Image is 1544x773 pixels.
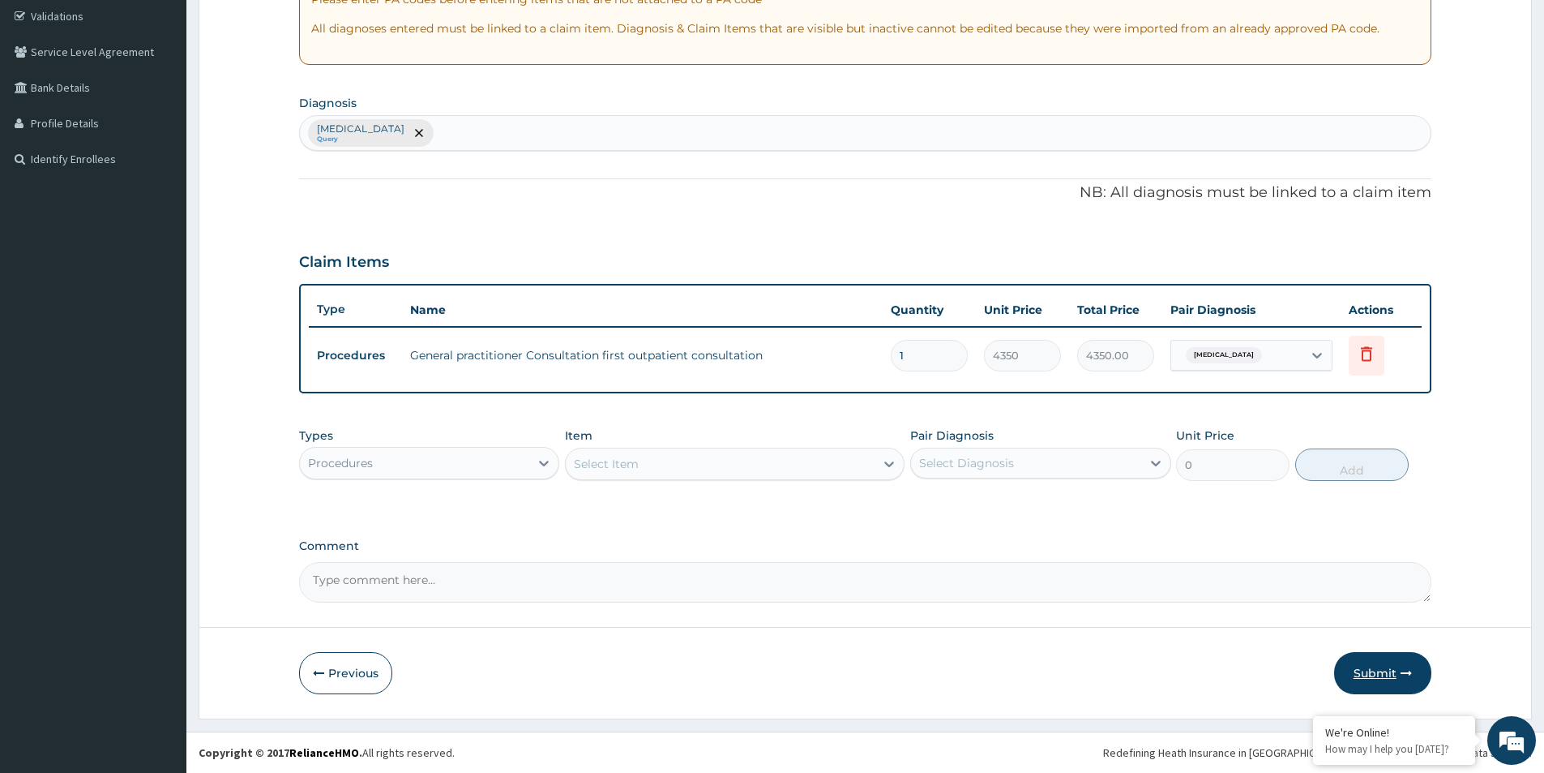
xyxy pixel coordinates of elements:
[919,455,1014,471] div: Select Diagnosis
[1325,725,1463,740] div: We're Online!
[299,95,357,111] label: Diagnosis
[30,81,66,122] img: d_794563401_company_1708531726252_794563401
[976,294,1069,326] th: Unit Price
[1176,427,1234,444] label: Unit Price
[317,122,404,135] p: [MEDICAL_DATA]
[402,294,883,326] th: Name
[94,204,224,368] span: We're online!
[402,339,883,371] td: General practitioner Consultation first outpatient consultation
[883,294,976,326] th: Quantity
[299,652,392,694] button: Previous
[1341,294,1422,326] th: Actions
[412,126,426,140] span: remove selection option
[308,455,373,471] div: Procedures
[1069,294,1162,326] th: Total Price
[1103,745,1532,761] div: Redefining Heath Insurance in [GEOGRAPHIC_DATA] using Telemedicine and Data Science!
[186,732,1544,773] footer: All rights reserved.
[910,427,994,444] label: Pair Diagnosis
[1295,449,1409,481] button: Add
[266,8,305,47] div: Minimize live chat window
[299,539,1431,553] label: Comment
[1334,652,1431,694] button: Submit
[299,429,333,443] label: Types
[317,135,404,144] small: Query
[1186,347,1262,363] span: [MEDICAL_DATA]
[565,427,592,444] label: Item
[299,183,1431,204] p: NB: All diagnosis must be linked to a claim item
[8,443,309,500] textarea: Type your message and hit 'Enter'
[574,456,639,472] div: Select Item
[289,745,359,760] a: RelianceHMO
[1325,742,1463,756] p: How may I help you today?
[309,341,402,371] td: Procedures
[309,294,402,324] th: Type
[1162,294,1341,326] th: Pair Diagnosis
[311,20,1419,37] p: All diagnoses entered must be linked to a claim item. Diagnosis & Claim Items that are visible bu...
[199,745,362,760] strong: Copyright © 2017 .
[299,254,389,272] h3: Claim Items
[84,91,272,112] div: Chat with us now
